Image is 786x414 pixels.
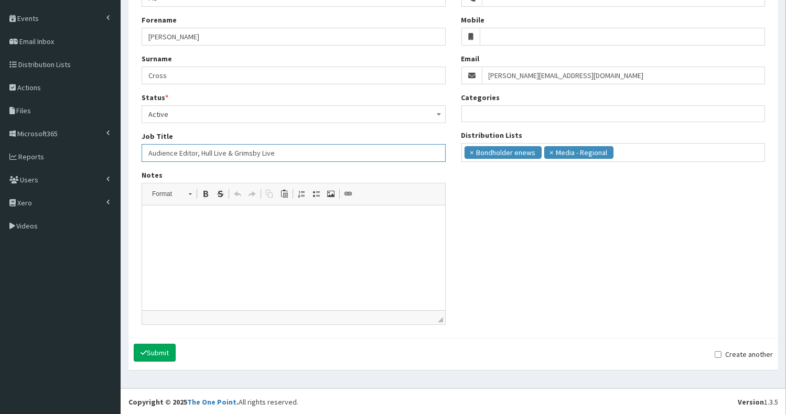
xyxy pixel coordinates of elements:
[294,187,309,201] a: Insert/Remove Numbered List
[142,131,173,141] label: Job Title
[324,187,338,201] a: Image
[17,106,31,115] span: Files
[17,198,32,208] span: Xero
[17,14,39,23] span: Events
[134,344,176,362] button: Submit
[128,397,239,407] strong: Copyright © 2025 .
[470,147,474,158] span: ×
[309,187,324,201] a: Insert/Remove Bulleted List
[17,221,38,231] span: Videos
[198,187,213,201] a: Bold (Ctrl+B)
[187,397,236,407] a: The One Point
[262,187,277,201] a: Copy (Ctrl+C)
[277,187,292,201] a: Paste (Ctrl+V)
[17,129,58,138] span: Microsoft365
[142,205,445,310] iframe: Rich Text Editor, notes
[738,397,764,407] b: Version
[550,147,554,158] span: ×
[465,146,542,159] li: Bondholder enews
[18,152,44,161] span: Reports
[142,170,163,180] label: Notes
[19,37,54,46] span: Email Inbox
[438,317,443,322] span: Drag to resize
[461,130,523,140] label: Distribution Lists
[18,60,71,69] span: Distribution Lists
[142,92,168,103] label: Status
[715,349,773,359] label: Create another
[148,107,439,122] span: Active
[461,15,485,25] label: Mobile
[20,175,39,184] span: Users
[738,397,778,407] div: 1.3.5
[146,187,197,201] a: Format
[213,187,228,201] a: Strike Through
[147,187,184,201] span: Format
[142,53,172,64] label: Surname
[230,187,245,201] a: Undo (Ctrl+Z)
[245,187,260,201] a: Redo (Ctrl+Y)
[341,187,356,201] a: Link (Ctrl+L)
[142,15,177,25] label: Forename
[461,53,480,64] label: Email
[715,351,722,358] input: Create another
[544,146,613,159] li: Media - Regional
[17,83,41,92] span: Actions
[142,105,446,123] span: Active
[461,92,500,103] label: Categories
